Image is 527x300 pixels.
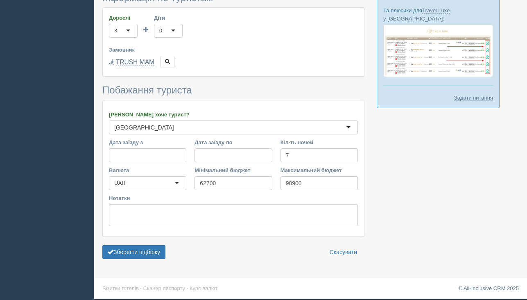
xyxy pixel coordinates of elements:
[324,245,362,259] a: Скасувати
[383,7,493,22] p: Та плюсики для :
[109,111,358,118] label: [PERSON_NAME] хоче турист?
[102,285,139,291] a: Візитки готелів
[195,166,272,174] label: Мінімальний бюджет
[187,285,188,291] span: ·
[116,59,154,66] a: TRUSH MAM
[114,179,125,187] div: UAH
[195,139,272,146] label: Дата заїзду по
[109,14,138,22] label: Дорослі
[454,94,493,102] a: Задати питання
[114,27,117,35] div: 3
[190,285,217,291] a: Курс валют
[109,139,186,146] label: Дата заїзду з
[280,139,358,146] label: Кіл-ть ночей
[280,148,358,162] input: 7-10 або 7,10,14
[159,27,162,35] div: 0
[102,84,192,95] span: Побажання туриста
[458,285,519,291] a: © All-Inclusive CRM 2025
[280,166,358,174] label: Максимальний бюджет
[383,7,450,22] a: Travel Luxe у [GEOGRAPHIC_DATA]
[143,285,185,291] a: Сканер паспорту
[140,285,142,291] span: ·
[114,123,174,132] div: [GEOGRAPHIC_DATA]
[109,194,358,202] label: Нотатки
[109,46,358,54] label: Замовник
[383,25,493,77] img: travel-luxe-%D0%BF%D0%BE%D0%B4%D0%B1%D0%BE%D1%80%D0%BA%D0%B0-%D1%81%D1%80%D0%BC-%D0%B4%D0%BB%D1%8...
[154,14,183,22] label: Діти
[102,245,165,259] button: Зберегти підбірку
[109,166,186,174] label: Валюта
